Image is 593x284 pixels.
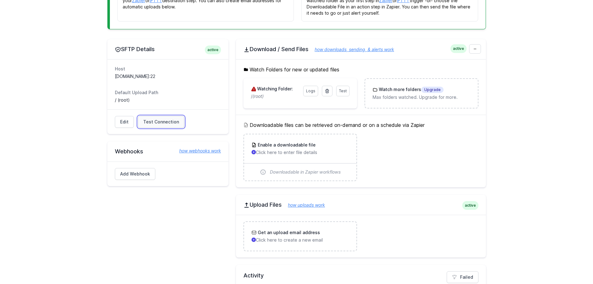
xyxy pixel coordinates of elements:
dd: [DOMAIN_NAME]:22 [115,73,221,79]
h2: Webhooks [115,148,221,155]
span: active [450,44,467,53]
h3: Get an upload email address [256,229,320,236]
p: Click here to enter file details [252,149,349,156]
h3: Watching Folder: [256,86,293,92]
h5: Downloadable files can be retrieved on-demand or on a schedule via Zapier [243,121,478,129]
span: active [462,201,478,210]
h2: Activity [243,271,478,280]
a: how downloads, sending, & alerts work [308,47,394,52]
a: how webhooks work [173,148,221,154]
p: / [251,93,299,99]
i: (root) [252,94,264,99]
a: Edit [115,116,134,128]
span: Test [339,89,347,93]
span: Downloadable in Zapier workflows [270,169,341,175]
dt: Default Upload Path [115,89,221,96]
span: Upgrade [421,87,444,93]
h3: Enable a downloadable file [256,142,316,148]
a: Add Webhook [115,168,155,180]
p: Max folders watched. Upgrade for more. [373,94,470,100]
a: Test Connection [138,116,184,128]
h3: Watch more folders [378,86,444,93]
p: Click here to create a new email [252,237,349,243]
h2: Download / Send Files [243,46,478,53]
a: Watch more foldersUpgrade Max folders watched. Upgrade for more. [365,79,478,108]
h2: Upload Files [243,201,478,209]
h5: Watch Folders for new or updated files [243,66,478,73]
dd: / (root) [115,97,221,103]
a: how uploads work [282,202,325,208]
h2: SFTP Details [115,46,221,53]
dt: Host [115,66,221,72]
span: Test Connection [143,119,179,125]
a: Failed [447,271,478,283]
a: Logs [303,86,318,96]
a: Enable a downloadable file Click here to enter file details Downloadable in Zapier workflows [244,134,356,181]
span: active [205,46,221,54]
a: Get an upload email address Click here to create a new email [244,222,356,251]
a: Test [336,86,350,96]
